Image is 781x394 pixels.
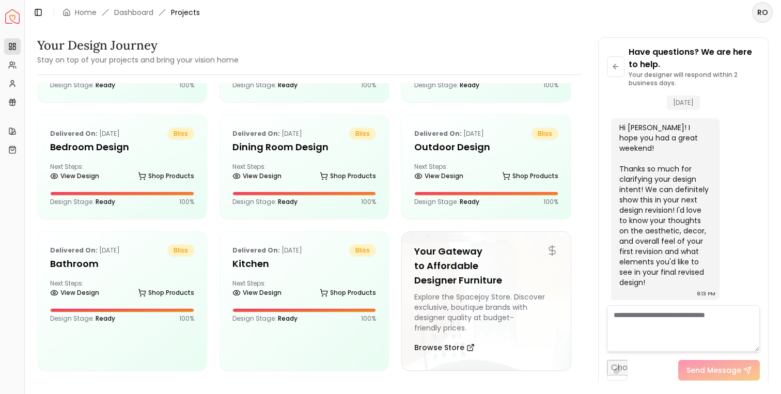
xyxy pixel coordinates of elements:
[50,198,115,206] p: Design Stage:
[278,197,298,206] span: Ready
[232,257,377,271] h5: Kitchen
[50,128,120,140] p: [DATE]
[232,244,302,257] p: [DATE]
[460,81,479,89] span: Ready
[50,286,99,300] a: View Design
[320,286,376,300] a: Shop Products
[278,81,298,89] span: Ready
[50,314,115,323] p: Design Stage:
[114,7,153,18] a: Dashboard
[232,140,377,154] h5: Dining Room design
[50,257,194,271] h5: Bathroom
[179,198,194,206] p: 100 %
[232,279,377,300] div: Next Steps:
[232,246,280,255] b: Delivered on:
[752,2,773,23] button: RO
[460,197,479,206] span: Ready
[414,292,558,333] div: Explore the Spacejoy Store. Discover exclusive, boutique brands with designer quality at budget-f...
[232,286,282,300] a: View Design
[667,95,700,110] span: [DATE]
[414,81,479,89] p: Design Stage:
[543,198,558,206] p: 100 %
[414,198,479,206] p: Design Stage:
[37,37,239,54] h3: Your Design Journey
[96,314,115,323] span: Ready
[75,7,97,18] a: Home
[50,140,194,154] h5: Bedroom design
[349,244,376,257] span: bliss
[232,314,298,323] p: Design Stage:
[50,81,115,89] p: Design Stage:
[697,289,715,299] div: 8:13 PM
[414,129,462,138] b: Delivered on:
[232,169,282,183] a: View Design
[349,128,376,140] span: bliss
[50,129,98,138] b: Delivered on:
[96,81,115,89] span: Ready
[629,71,760,87] p: Your designer will respond within 2 business days.
[50,169,99,183] a: View Design
[138,169,194,183] a: Shop Products
[5,9,20,24] a: Spacejoy
[532,128,558,140] span: bliss
[171,7,200,18] span: Projects
[37,55,239,65] small: Stay on top of your projects and bring your vision home
[414,169,463,183] a: View Design
[361,198,376,206] p: 100 %
[179,314,194,323] p: 100 %
[50,279,194,300] div: Next Steps:
[138,286,194,300] a: Shop Products
[232,128,302,140] p: [DATE]
[278,314,298,323] span: Ready
[179,81,194,89] p: 100 %
[502,169,558,183] a: Shop Products
[232,163,377,183] div: Next Steps:
[50,246,98,255] b: Delivered on:
[320,169,376,183] a: Shop Products
[753,3,772,22] span: RO
[414,140,558,154] h5: Outdoor design
[5,9,20,24] img: Spacejoy Logo
[361,314,376,323] p: 100 %
[414,244,558,288] h5: Your Gateway to Affordable Designer Furniture
[414,128,484,140] p: [DATE]
[50,163,194,183] div: Next Steps:
[167,244,194,257] span: bliss
[167,128,194,140] span: bliss
[619,122,709,288] div: Hi [PERSON_NAME]! I hope you had a great weekend! Thanks so much for clarifying your design inten...
[629,46,760,71] p: Have questions? We are here to help.
[414,163,558,183] div: Next Steps:
[96,197,115,206] span: Ready
[543,81,558,89] p: 100 %
[63,7,200,18] nav: breadcrumb
[232,129,280,138] b: Delivered on:
[50,244,120,257] p: [DATE]
[232,198,298,206] p: Design Stage:
[232,81,298,89] p: Design Stage:
[361,81,376,89] p: 100 %
[401,231,571,371] a: Your Gateway to Affordable Designer FurnitureExplore the Spacejoy Store. Discover exclusive, bout...
[414,337,475,358] button: Browse Store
